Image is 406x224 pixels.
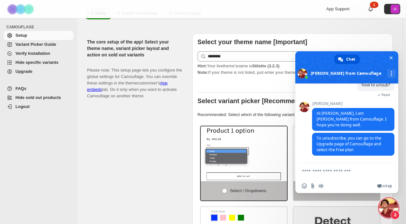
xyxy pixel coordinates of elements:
[4,67,73,76] a: Upgrade
[4,31,73,40] a: Setup
[326,6,349,11] span: App Support
[15,60,59,65] span: Hide specific variants
[293,126,380,181] img: Buttons / Swatches
[393,7,396,11] text: M
[391,5,400,14] span: Avatar with initials M
[15,51,50,56] span: Verify Installation
[312,102,394,106] span: [PERSON_NAME]
[4,102,73,111] a: Logout
[388,54,394,61] span: Close chat
[310,183,315,189] span: Send a file
[391,210,400,219] span: 2
[201,126,287,181] img: Select / Dropdowns
[198,38,307,45] b: Select your theme name [Important]
[198,112,388,118] p: Recommended: Select which of the following variant picker styles match your theme.
[15,104,30,109] span: Logout
[198,70,208,75] strong: Note:
[318,183,324,189] span: Audio message
[383,183,392,189] span: Crisp
[370,2,378,8] div: 1
[198,63,388,76] p: If your theme is not listed, just enter your theme name. Check to find your theme name.
[4,49,73,58] a: Verify Installation
[87,39,182,58] h2: The core setup of the app! Select your theme name, variant picker layout and action on sold out v...
[317,111,386,128] span: Hi [PERSON_NAME], I am [PERSON_NAME] from Camouflage. I hope you're doing well.
[15,69,32,74] span: Upgrade
[198,97,312,104] b: Select variant picker [Recommended]
[377,183,392,189] a: Crisp
[230,188,266,193] span: Select / Dropdowns
[302,183,307,189] span: Insert an emoji
[334,54,360,64] a: Chat
[87,61,182,99] p: Please note: This setup page lets you configure the global settings for Camouflage. You can overr...
[15,42,56,47] span: Variant Picker Guide
[252,63,279,68] strong: Stiletto (3.2.3)
[382,93,390,97] span: Read
[367,6,374,12] a: 1
[317,135,381,152] span: To unsubscribe, you can go to the Upgrade page of Camouflage and select the Free plan
[6,24,74,30] span: CAMOUFLAGE
[15,33,27,38] span: Setup
[384,4,400,14] button: Avatar with initials M
[4,93,73,102] a: Hide sold out products
[15,95,61,100] span: Hide sold out products
[4,84,73,93] a: FAQs
[346,54,355,64] span: Chat
[4,40,73,49] a: Variant Picker Guide
[198,63,280,68] span: Your live theme's name is
[198,63,207,68] strong: Hint:
[15,86,26,91] span: FAQs
[302,163,379,179] textarea: Compose your message...
[379,198,398,218] a: Close chat
[4,58,73,67] a: Hide specific variants
[5,0,37,18] img: Camouflage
